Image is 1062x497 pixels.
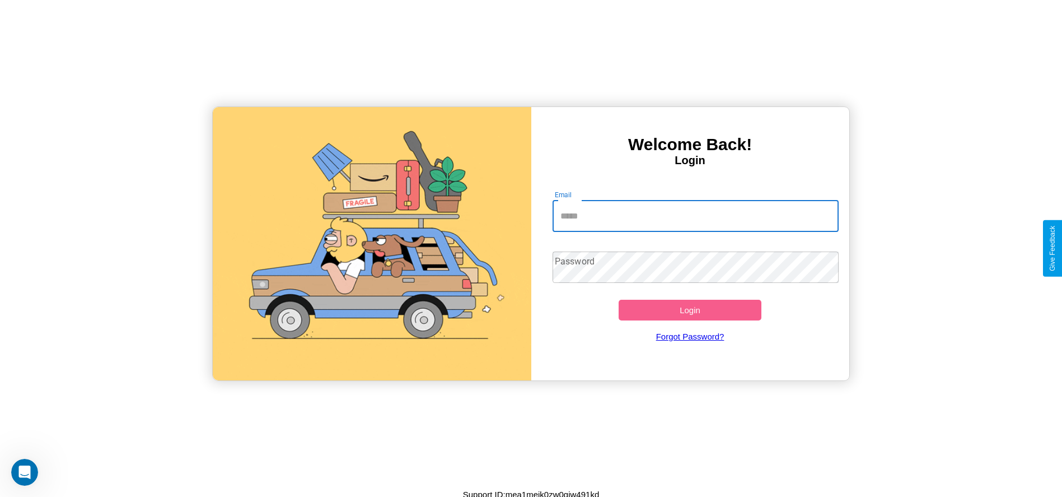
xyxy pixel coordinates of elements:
div: Give Feedback [1049,226,1056,271]
button: Login [619,300,762,321]
h4: Login [531,154,849,167]
h3: Welcome Back! [531,135,849,154]
a: Forgot Password? [547,321,833,352]
img: gif [213,107,531,380]
label: Email [555,190,572,199]
iframe: Intercom live chat [11,459,38,486]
